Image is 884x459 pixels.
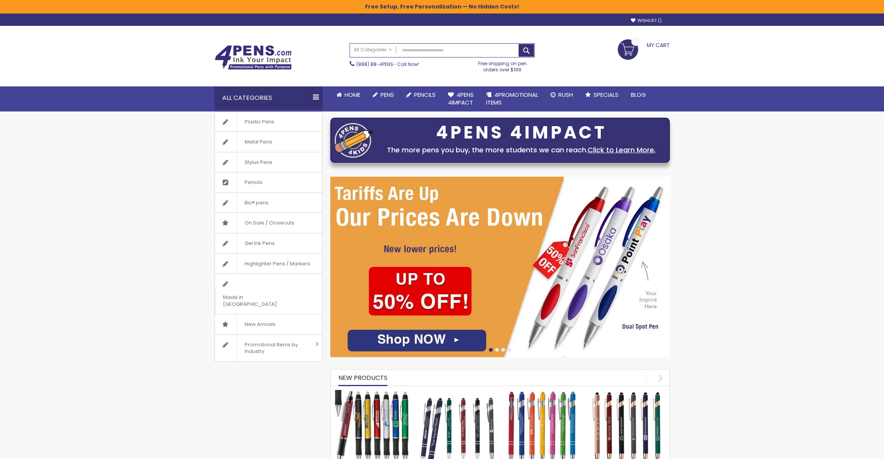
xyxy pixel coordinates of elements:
[639,371,652,385] div: prev
[237,213,302,233] span: On Sale / Closeouts
[414,91,436,99] span: Pencils
[330,86,367,103] a: Home
[237,314,283,334] span: New Arrivals
[237,112,282,132] span: Plastic Pens
[335,123,373,158] img: four_pen_logo.png
[354,47,392,53] span: All Categories
[470,57,535,73] div: Free shipping on pen orders over $199
[419,390,496,396] a: Custom Soft Touch Metal Pen - Stylus Top
[330,177,670,357] img: /cheap-promotional-products.html
[350,44,396,56] a: All Categories
[215,193,322,213] a: Bic® pens
[400,86,442,103] a: Pencils
[215,254,322,274] a: Highlighter Pens / Markers
[215,233,322,253] a: Gel Ink Pens
[335,390,412,396] a: The Barton Custom Pens Special Offer
[480,86,544,111] a: 4PROMOTIONALITEMS
[654,371,668,385] div: next
[338,373,387,382] span: New Products
[377,125,666,141] div: 4PENS 4IMPACT
[631,91,646,99] span: Blog
[237,152,280,172] span: Stylus Pens
[215,287,303,314] span: Made in [GEOGRAPHIC_DATA]
[448,91,474,106] span: 4Pens 4impact
[558,91,573,99] span: Rush
[237,172,270,192] span: Pencils
[504,390,581,396] a: Ellipse Softy Brights with Stylus Pen - Laser
[544,86,579,103] a: Rush
[442,86,480,111] a: 4Pens4impact
[486,91,538,106] span: 4PROMOTIONAL ITEMS
[588,145,656,155] a: Click to Learn More.
[377,145,666,155] div: The more pens you buy, the more students we can reach.
[356,61,419,67] span: - Call Now!
[215,45,292,70] img: 4Pens Custom Pens and Promotional Products
[237,335,313,361] span: Promotional Items by Industry
[237,193,276,213] span: Bic® pens
[237,132,280,152] span: Metal Pens
[215,172,322,192] a: Pencils
[215,213,322,233] a: On Sale / Closeouts
[215,152,322,172] a: Stylus Pens
[215,335,322,361] a: Promotional Items by Industry
[593,91,619,99] span: Specials
[215,314,322,334] a: New Arrivals
[367,86,400,103] a: Pens
[215,132,322,152] a: Metal Pens
[356,61,393,67] a: (888) 88-4PENS
[215,112,322,132] a: Plastic Pens
[345,91,360,99] span: Home
[215,274,322,314] a: Made in [GEOGRAPHIC_DATA]
[237,233,282,253] span: Gel Ink Pens
[579,86,625,103] a: Specials
[588,390,666,396] a: Ellipse Softy Rose Gold Classic with Stylus Pen - Silver Laser
[625,86,652,103] a: Blog
[380,91,394,99] span: Pens
[215,86,323,110] div: All Categories
[237,254,318,274] span: Highlighter Pens / Markers
[631,18,662,24] a: Wishlist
